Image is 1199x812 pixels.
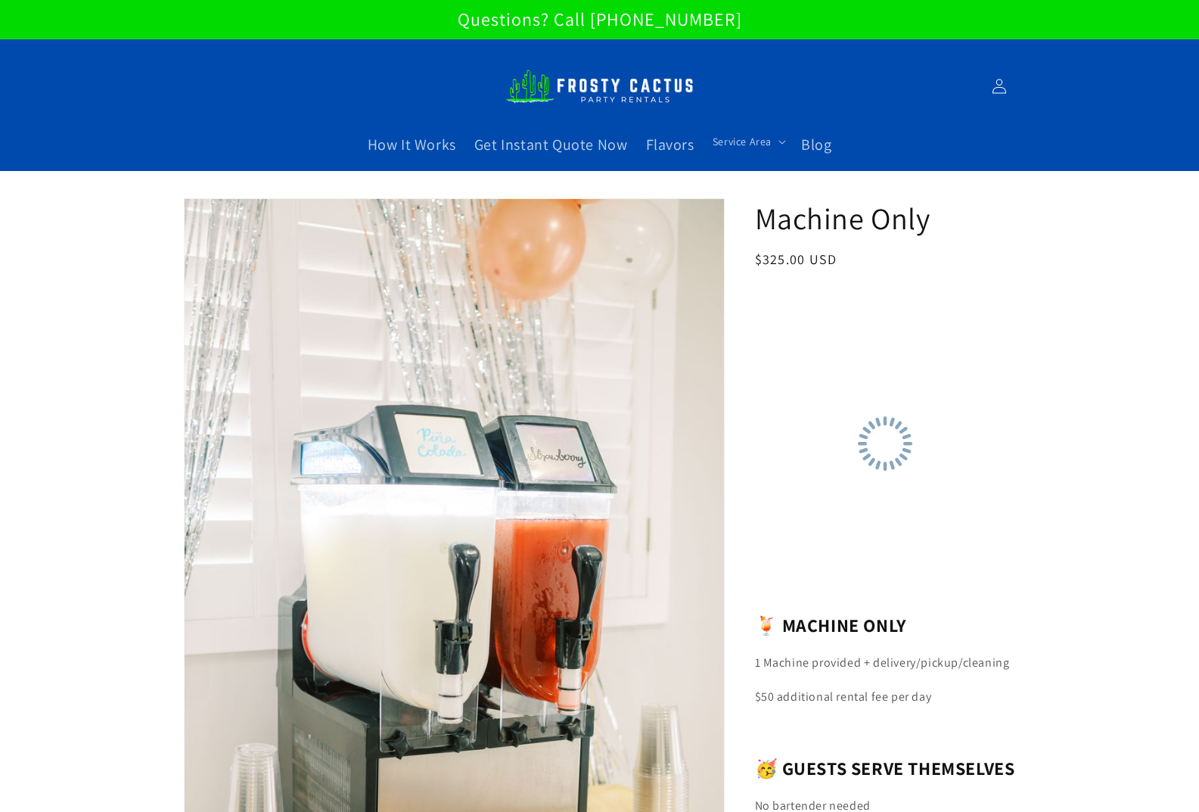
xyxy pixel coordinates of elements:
[755,686,1016,708] p: $50 additional rental fee per day
[704,126,792,157] summary: Service Area
[755,756,1015,780] b: 🥳 GUESTS SERVE THEMSELVES
[755,250,837,268] span: $325.00 USD
[474,135,628,154] span: Get Instant Quote Now
[368,135,456,154] span: How It Works
[755,613,906,637] b: 🍹 MACHINE ONLY
[755,652,1016,674] p: 1 Machine provided + delivery/pickup/cleaning
[505,61,694,112] img: Frosty Cactus Margarita machine rentals Slushy machine rentals dirt soda dirty slushies
[637,126,704,163] a: Flavors
[801,135,831,154] span: Blog
[646,135,694,154] span: Flavors
[792,126,840,163] a: Blog
[359,126,465,163] a: How It Works
[713,135,772,148] span: Service Area
[465,126,637,163] a: Get Instant Quote Now
[755,198,1016,238] h1: Machine Only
